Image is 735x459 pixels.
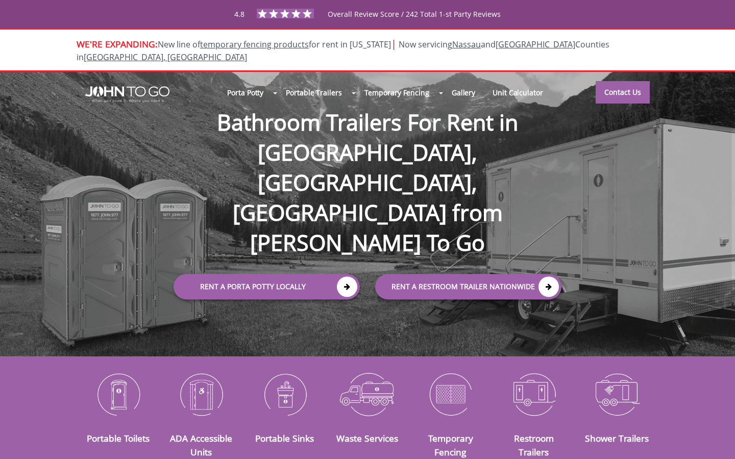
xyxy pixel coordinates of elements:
[443,82,484,104] a: Gallery
[167,368,235,421] img: ADA-Accessible-Units-icon_N.png
[251,368,318,421] img: Portable-Sinks-icon_N.png
[255,432,314,444] a: Portable Sinks
[336,432,398,444] a: Waste Services
[170,432,232,457] a: ADA Accessible Units
[77,39,609,63] span: New line of for rent in [US_STATE]
[277,82,350,104] a: Portable Trailers
[218,82,272,104] a: Porta Potty
[484,82,552,104] a: Unit Calculator
[514,432,554,457] a: Restroom Trailers
[500,368,568,421] img: Restroom-Trailers-icon_N.png
[85,86,169,103] img: JOHN to go
[328,9,501,39] span: Overall Review Score / 242 Total 1-st Party Reviews
[452,39,481,50] a: Nassau
[391,37,397,50] span: |
[428,432,473,457] a: Temporary Fencing
[77,39,609,63] span: Now servicing and Counties in
[174,274,360,299] a: Rent a Porta Potty Locally
[416,368,484,421] img: Temporary-Fencing-cion_N.png
[585,432,649,444] a: Shower Trailers
[77,38,158,50] span: WE'RE EXPANDING:
[84,368,152,421] img: Portable-Toilets-icon_N.png
[334,368,402,421] img: Waste-Services-icon_N.png
[583,368,651,421] img: Shower-Trailers-icon_N.png
[200,39,309,50] a: temporary fencing products
[694,418,735,459] button: Live Chat
[356,82,438,104] a: Temporary Fencing
[84,52,247,63] a: [GEOGRAPHIC_DATA], [GEOGRAPHIC_DATA]
[375,274,561,299] a: rent a RESTROOM TRAILER Nationwide
[596,81,650,104] a: Contact Us
[234,9,244,19] span: 4.8
[496,39,575,50] a: [GEOGRAPHIC_DATA]
[163,74,572,258] h1: Bathroom Trailers For Rent in [GEOGRAPHIC_DATA], [GEOGRAPHIC_DATA], [GEOGRAPHIC_DATA] from [PERSO...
